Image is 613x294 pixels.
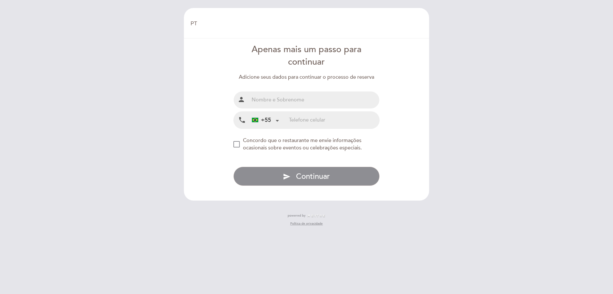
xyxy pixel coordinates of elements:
i: send [283,173,291,180]
div: Adicione seus dados para continuar o processo de reserva [233,74,380,81]
i: person [238,96,245,103]
span: powered by [288,213,306,218]
i: local_phone [238,116,246,124]
span: Concordo que o restaurante me envie informações ocasionais sobre eventos ou celebrações especiais. [243,137,362,151]
div: +55 [252,116,271,124]
input: Nombre e Sobrenome [249,91,380,108]
a: powered by [288,213,325,218]
a: Política de privacidade [290,221,323,226]
button: send Continuar [233,167,380,186]
div: Apenas mais um passo para continuar [233,44,380,68]
input: Telefone celular [289,112,379,129]
span: Continuar [296,172,330,181]
div: Brazil (Brasil): +55 [249,112,281,128]
img: MEITRE [307,214,325,218]
md-checkbox: NEW_MODAL_AGREE_RESTAURANT_SEND_OCCASIONAL_INFO [233,137,380,152]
